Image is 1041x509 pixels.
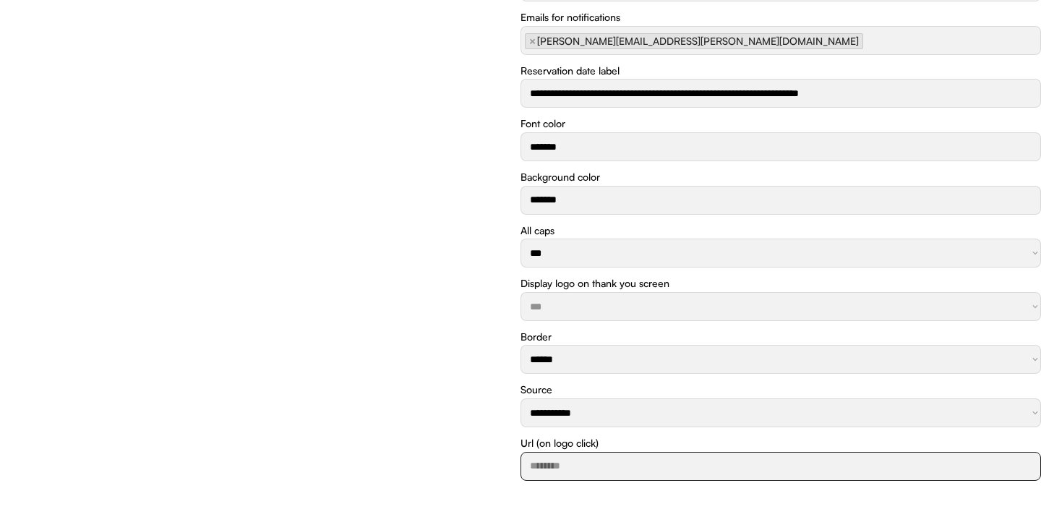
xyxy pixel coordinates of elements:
span: × [529,36,536,46]
div: Border [520,330,552,344]
div: Source [520,382,552,397]
div: Reservation date label [520,64,620,78]
div: Font color [520,116,565,131]
li: Dorothy.Boyd@catchhg.com [525,33,863,49]
div: Url (on logo click) [520,436,599,450]
div: Display logo on thank you screen [520,276,669,291]
div: All caps [520,223,554,238]
div: Emails for notifications [520,10,620,25]
div: Background color [520,170,600,184]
